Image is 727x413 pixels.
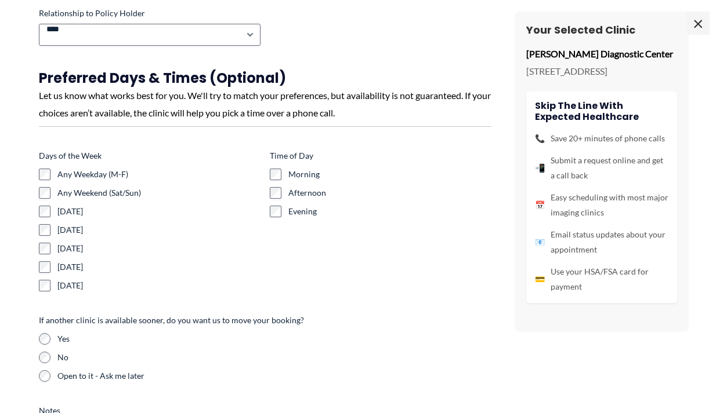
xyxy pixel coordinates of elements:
[535,227,668,257] li: Email status updates about your appointment
[39,69,491,87] h3: Preferred Days & Times (Optional)
[535,160,545,176] span: 📲
[39,150,102,162] legend: Days of the Week
[535,272,545,287] span: 💳
[535,235,545,250] span: 📧
[288,169,491,180] label: Morning
[39,87,491,121] div: Let us know what works best for you. We'll try to match your preferences, but availability is not...
[57,169,261,180] label: Any Weekday (M-F)
[526,23,677,36] h3: Your Selected Clinic
[39,8,261,19] label: Relationship to Policy Holder
[57,261,261,273] label: [DATE]
[57,187,261,199] label: Any Weekend (Sat/Sun)
[686,12,710,35] span: ×
[39,315,304,326] legend: If another clinic is available sooner, do you want us to move your booking?
[288,187,491,199] label: Afternoon
[57,206,261,217] label: [DATE]
[535,100,668,122] h4: Skip the line with Expected Healthcare
[288,206,491,217] label: Evening
[535,131,668,146] li: Save 20+ minutes of phone calls
[535,198,545,213] span: 📅
[57,280,261,291] label: [DATE]
[526,45,677,63] p: [PERSON_NAME] Diagnostic Center
[535,131,545,146] span: 📞
[535,153,668,183] li: Submit a request online and get a call back
[57,370,491,382] label: Open to it - Ask me later
[57,224,261,236] label: [DATE]
[535,190,668,220] li: Easy scheduling with most major imaging clinics
[57,333,491,345] label: Yes
[270,150,313,162] legend: Time of Day
[57,243,261,254] label: [DATE]
[535,264,668,294] li: Use your HSA/FSA card for payment
[57,352,491,363] label: No
[526,63,677,80] p: [STREET_ADDRESS]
